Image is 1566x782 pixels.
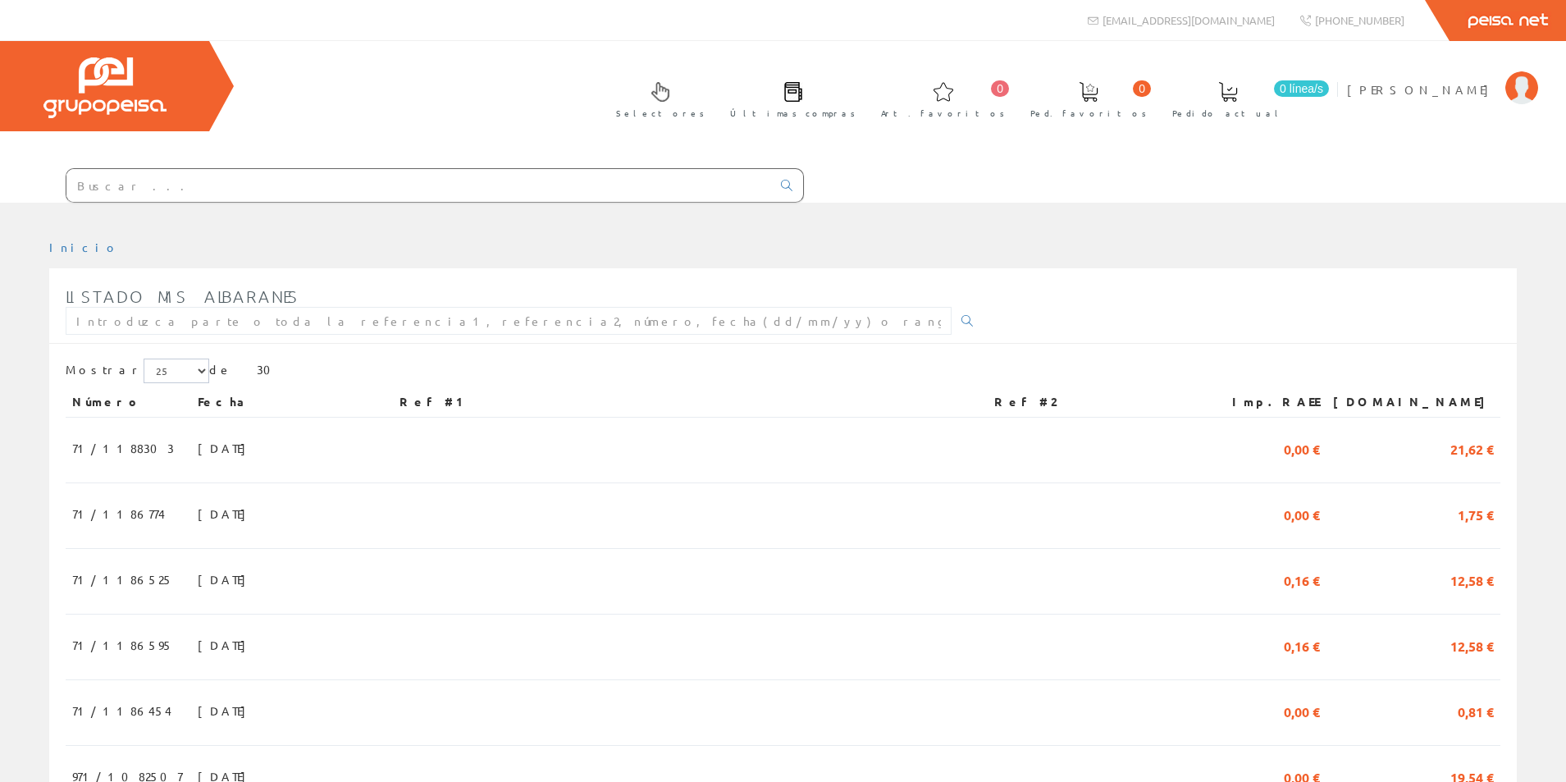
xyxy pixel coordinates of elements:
span: 0 [991,80,1009,97]
span: 1,75 € [1458,500,1494,528]
span: [DATE] [198,500,254,528]
th: Ref #1 [393,387,988,417]
select: Mostrar [144,359,209,383]
div: de 30 [66,359,1500,387]
span: Listado mis albaranes [66,286,299,306]
span: 71/1186595 [72,631,173,659]
span: 0,16 € [1284,565,1320,593]
a: Últimas compras [714,68,864,128]
span: [PERSON_NAME] [1347,81,1497,98]
span: 71/1186454 [72,697,171,725]
span: [DATE] [198,631,254,659]
span: 0,81 € [1458,697,1494,725]
input: Buscar ... [66,169,771,202]
a: Selectores [600,68,713,128]
span: [DATE] [198,697,254,725]
span: Pedido actual [1172,105,1284,121]
span: 71/1186525 [72,565,173,593]
a: [PERSON_NAME] [1347,68,1538,84]
span: 0,00 € [1284,697,1320,725]
span: [EMAIL_ADDRESS][DOMAIN_NAME] [1103,13,1275,27]
input: Introduzca parte o toda la referencia1, referencia2, número, fecha(dd/mm/yy) o rango de fechas(dd... [66,307,952,335]
span: 0,00 € [1284,434,1320,462]
label: Mostrar [66,359,209,383]
span: 0 [1133,80,1151,97]
th: Imp.RAEE [1203,387,1326,417]
th: [DOMAIN_NAME] [1326,387,1500,417]
span: Últimas compras [730,105,856,121]
span: 71/1188303 [72,434,174,462]
span: Art. favoritos [881,105,1005,121]
span: 0,00 € [1284,500,1320,528]
span: 21,62 € [1450,434,1494,462]
th: Fecha [191,387,393,417]
a: Inicio [49,240,119,254]
span: 12,58 € [1450,565,1494,593]
span: [DATE] [198,434,254,462]
span: 12,58 € [1450,631,1494,659]
img: Grupo Peisa [43,57,167,118]
span: 0,16 € [1284,631,1320,659]
th: Número [66,387,191,417]
span: Selectores [616,105,705,121]
span: Ped. favoritos [1030,105,1147,121]
span: 71/1186774 [72,500,165,528]
span: 0 línea/s [1274,80,1329,97]
span: [PHONE_NUMBER] [1315,13,1404,27]
th: Ref #2 [988,387,1203,417]
span: [DATE] [198,565,254,593]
